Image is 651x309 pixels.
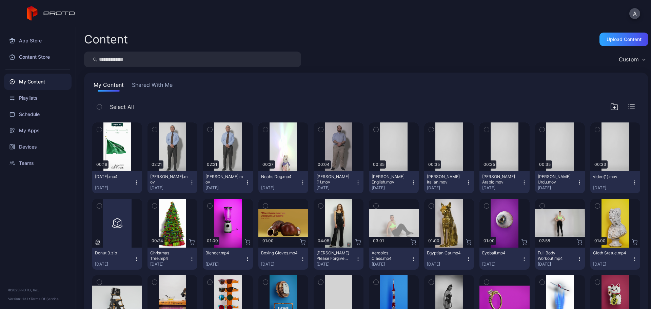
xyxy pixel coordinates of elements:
[4,90,72,106] a: Playlists
[593,174,630,179] div: video(1).mov
[316,185,355,191] div: [DATE]
[203,171,253,193] button: [PERSON_NAME].mov[DATE]
[205,262,244,267] div: [DATE]
[590,171,640,193] button: video(1).mov[DATE]
[261,174,298,179] div: Noahs Dog.mp4
[482,185,521,191] div: [DATE]
[372,250,409,261] div: Aerobics Class.mp4
[92,81,125,92] button: My Content
[599,33,648,46] button: Upload Content
[427,185,466,191] div: [DATE]
[479,248,529,270] button: Eyeball.mp4[DATE]
[110,103,134,111] span: Select All
[427,250,464,256] div: Egyptian Cat.mp4
[314,248,363,270] button: [PERSON_NAME] Please Forgive Me.mp4[DATE]
[538,250,575,261] div: Full Body Workout.mp4
[150,174,188,185] div: Francesco Arabic.mov
[372,185,411,191] div: [DATE]
[607,37,642,42] div: Upload Content
[538,174,575,185] div: Nahas Urdu.mov
[314,171,363,193] button: [PERSON_NAME] (1).mov[DATE]
[205,174,243,185] div: Francesco Italian.mov
[479,171,529,193] button: [PERSON_NAME] Arabic.mov[DATE]
[427,174,464,185] div: Nahas Italian.mov
[619,56,639,63] div: Custom
[4,155,72,171] a: Teams
[369,171,419,193] button: [PERSON_NAME] English.mov[DATE]
[316,250,354,261] div: Adeline Mocke's Please Forgive Me.mp4
[629,8,640,19] button: A
[4,74,72,90] a: My Content
[372,262,411,267] div: [DATE]
[261,250,298,256] div: Boxing Gloves.mp4
[427,262,466,267] div: [DATE]
[95,250,132,256] div: Donut 3.zip
[424,171,474,193] button: [PERSON_NAME] Italian.mov[DATE]
[316,262,355,267] div: [DATE]
[593,185,632,191] div: [DATE]
[590,248,640,270] button: Cloth Statue.mp4[DATE]
[316,174,354,185] div: Abdulghani (1).mov
[205,250,243,256] div: Blender.mp4
[203,248,253,270] button: Blender.mp4[DATE]
[593,250,630,256] div: Cloth Statue.mp4
[92,171,142,193] button: [DATE].mp4[DATE]
[369,248,419,270] button: Aerobics Class.mp4[DATE]
[205,185,244,191] div: [DATE]
[84,34,128,45] div: Content
[593,262,632,267] div: [DATE]
[131,81,174,92] button: Shared With Me
[147,171,197,193] button: [PERSON_NAME].mov[DATE]
[261,185,300,191] div: [DATE]
[92,248,142,270] button: Donut 3.zip[DATE]
[538,185,577,191] div: [DATE]
[150,262,189,267] div: [DATE]
[372,174,409,185] div: Nahas English.mov
[150,185,189,191] div: [DATE]
[95,262,134,267] div: [DATE]
[4,33,72,49] a: App Store
[4,106,72,122] a: Schedule
[4,139,72,155] a: Devices
[482,262,521,267] div: [DATE]
[4,49,72,65] a: Content Store
[95,174,132,179] div: National Day.mp4
[258,171,308,193] button: Noahs Dog.mp4[DATE]
[8,287,67,293] div: © 2025 PROTO, Inc.
[538,262,577,267] div: [DATE]
[4,122,72,139] a: My Apps
[535,171,585,193] button: [PERSON_NAME] Urdu.mov[DATE]
[261,262,300,267] div: [DATE]
[482,174,519,185] div: Nahas Arabic.mov
[150,250,188,261] div: Christmas Tree.mp4
[8,297,31,301] span: Version 1.13.1 •
[258,248,308,270] button: Boxing Gloves.mp4[DATE]
[424,248,474,270] button: Egyptian Cat.mp4[DATE]
[535,248,585,270] button: Full Body Workout.mp4[DATE]
[147,248,197,270] button: Christmas Tree.mp4[DATE]
[95,185,134,191] div: [DATE]
[482,250,519,256] div: Eyeball.mp4
[31,297,59,301] a: Terms Of Service
[615,52,648,67] button: Custom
